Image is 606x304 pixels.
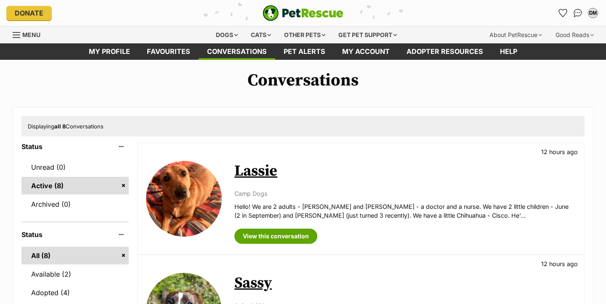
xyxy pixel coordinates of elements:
[80,43,138,60] a: My profile
[234,202,576,220] p: Hello! We are 2 adults - [PERSON_NAME] and [PERSON_NAME] - a doctor and a nurse. We have 2 little...
[21,284,129,301] a: Adopted (4)
[54,123,66,130] strong: all 8
[234,229,317,244] a: View this conversation
[146,161,222,237] img: Lassie
[589,9,597,17] div: DM
[484,27,548,43] div: About PetRescue
[21,195,129,213] a: Archived (0)
[21,265,129,283] a: Available (2)
[398,43,492,60] a: Adopter resources
[275,43,334,60] a: Pet alerts
[234,189,576,198] p: Camp Dogs
[334,43,398,60] a: My account
[234,162,277,181] a: Lassie
[541,147,578,156] p: 12 hours ago
[21,158,129,176] a: Unread (0)
[28,123,104,130] span: Displaying Conversations
[571,6,585,20] a: Conversations
[13,27,46,42] a: Menu
[550,27,600,43] div: Good Reads
[278,27,331,43] div: Other pets
[21,177,129,195] a: Active (8)
[234,274,272,293] a: Sassy
[574,9,582,17] img: chat-41dd97257d64d25036548639549fe6c8038ab92f7586957e7f3b1b290dea8141.svg
[556,6,569,20] a: Favourites
[21,247,129,264] a: All (8)
[22,31,40,38] span: Menu
[199,43,275,60] a: conversations
[586,6,600,20] button: My account
[263,5,343,21] a: PetRescue
[492,43,526,60] a: Help
[332,27,403,43] div: Get pet support
[138,43,199,60] a: Favourites
[21,231,129,238] header: Status
[541,259,578,268] p: 12 hours ago
[21,143,129,150] header: Status
[263,5,343,21] img: logo-e224e6f780fb5917bec1dbf3a21bbac754714ae5b6737aabdf751b685950b380.svg
[556,6,600,20] ul: Account quick links
[245,27,277,43] div: Cats
[6,6,52,20] a: Donate
[210,27,244,43] div: Dogs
